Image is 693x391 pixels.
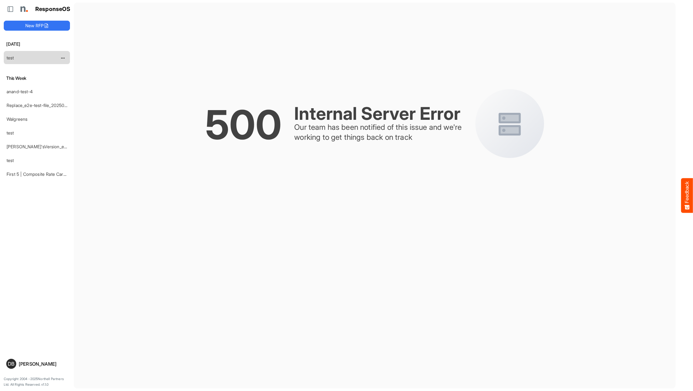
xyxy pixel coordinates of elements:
[7,55,14,60] a: test
[7,116,27,122] a: Walgreens
[4,376,70,387] p: Copyright 2004 - 2025 Northell Partners Ltd. All Rights Reserved. v 1.1.0
[4,41,70,48] h6: [DATE]
[294,122,469,142] div: Our team has been notified of this issue and we're working to get things back on track
[17,3,30,15] img: Northell
[7,103,87,108] a: Replace_e2e-test-file_20250604_111803
[294,105,469,122] div: Internal Server Error
[7,158,14,163] a: test
[7,89,33,94] a: anand-test-4
[7,144,124,149] a: [PERSON_NAME]'sVersion_e2e-test-file_20250604_111803
[7,171,81,177] a: First 5 | Composite Rate Card [DATE]
[35,6,71,13] h1: ResponseOS
[60,55,66,61] button: dropdownbutton
[19,362,67,366] div: [PERSON_NAME]
[4,75,70,82] h6: This Week
[8,361,14,366] span: DB
[4,21,70,31] button: New RFP
[681,178,693,213] button: Feedback
[205,107,282,143] div: 500
[7,130,14,135] a: test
